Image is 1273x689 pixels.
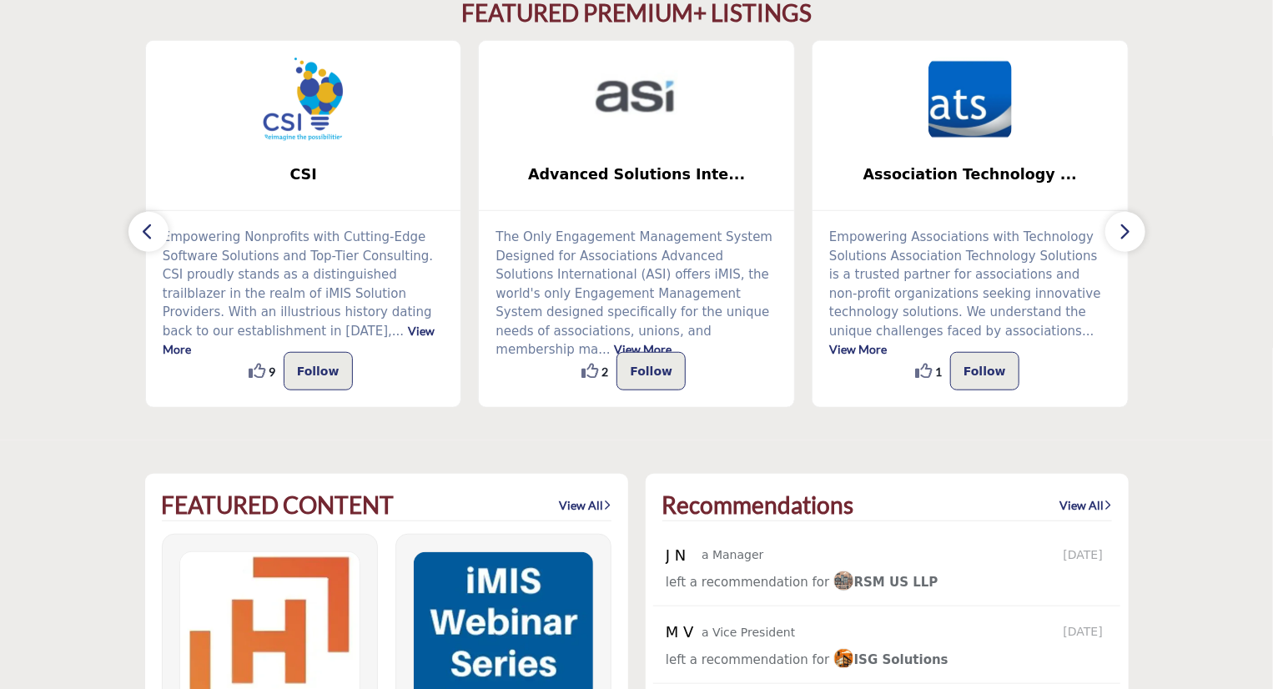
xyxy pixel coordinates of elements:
[1064,623,1108,641] span: [DATE]
[615,342,672,356] a: View More
[496,228,777,360] p: The Only Engagement Management System Designed for Associations Advanced Solutions International ...
[171,153,436,197] b: CSI
[662,491,854,520] h2: Recommendations
[616,352,686,390] button: Follow
[666,623,697,641] h5: M V
[833,575,938,590] span: RSM US LLP
[297,361,340,381] p: Follow
[1064,546,1108,564] span: [DATE]
[838,163,1103,185] span: Association Technology ...
[964,361,1006,381] p: Follow
[1060,497,1112,514] a: View All
[666,652,829,667] span: left a recommendation for
[162,491,395,520] h2: FEATURED CONTENT
[284,352,353,390] button: Follow
[163,228,445,360] p: Empowering Nonprofits with Cutting-Edge Software Solutions and Top-Tier Consulting. CSI proudly s...
[935,363,942,380] span: 1
[838,153,1103,197] b: Association Technology Solutions
[829,342,887,356] a: View More
[833,571,854,591] img: image
[833,652,948,667] span: ISG Solutions
[813,153,1128,197] a: Association Technology ...
[479,153,794,197] a: Advanced Solutions Inte...
[146,153,461,197] a: CSI
[598,342,610,357] span: ...
[601,363,608,380] span: 2
[504,153,769,197] b: Advanced Solutions International
[833,650,948,671] a: imageISG Solutions
[269,363,275,380] span: 9
[666,575,829,590] span: left a recommendation for
[262,58,345,141] img: CSI
[163,324,435,357] a: View More
[702,624,795,641] p: a Vice President
[666,546,697,565] h5: J N
[833,572,938,593] a: imageRSM US LLP
[928,58,1012,141] img: Association Technology Solutions
[1082,324,1094,339] span: ...
[950,352,1019,390] button: Follow
[595,58,678,141] img: Advanced Solutions International
[560,497,611,514] a: View All
[392,324,404,339] span: ...
[833,648,854,669] img: image
[504,163,769,185] span: Advanced Solutions Inte...
[829,228,1111,360] p: Empowering Associations with Technology Solutions Association Technology Solutions is a trusted p...
[702,546,763,564] p: a Manager
[630,361,672,381] p: Follow
[171,163,436,185] span: CSI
